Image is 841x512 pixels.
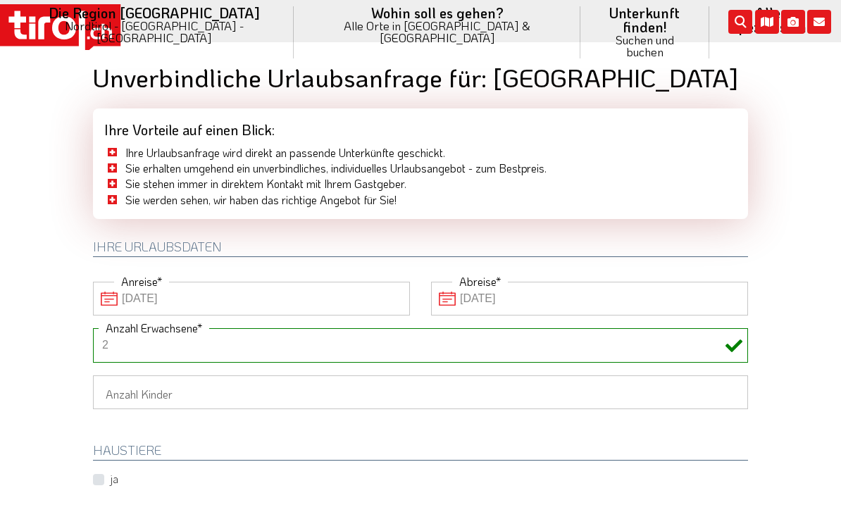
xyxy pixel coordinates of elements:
[781,10,805,34] i: Fotogalerie
[597,34,692,58] small: Suchen und buchen
[93,63,748,92] h1: Unverbindliche Urlaubsanfrage für: [GEOGRAPHIC_DATA]
[110,471,118,487] label: ja
[104,176,737,192] li: Sie stehen immer in direktem Kontakt mit Ihrem Gastgeber.
[104,161,737,176] li: Sie erhalten umgehend ein unverbindliches, individuelles Urlaubsangebot - zum Bestpreis.
[755,10,779,34] i: Karte öffnen
[93,108,748,145] div: Ihre Vorteile auf einen Blick:
[104,145,737,161] li: Ihre Urlaubsanfrage wird direkt an passende Unterkünfte geschickt.
[311,20,563,44] small: Alle Orte in [GEOGRAPHIC_DATA] & [GEOGRAPHIC_DATA]
[104,192,737,208] li: Sie werden sehen, wir haben das richtige Angebot für Sie!
[31,20,277,44] small: Nordtirol - [GEOGRAPHIC_DATA] - [GEOGRAPHIC_DATA]
[807,10,831,34] i: Kontakt
[93,444,748,461] h2: HAUSTIERE
[93,240,748,257] h2: Ihre Urlaubsdaten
